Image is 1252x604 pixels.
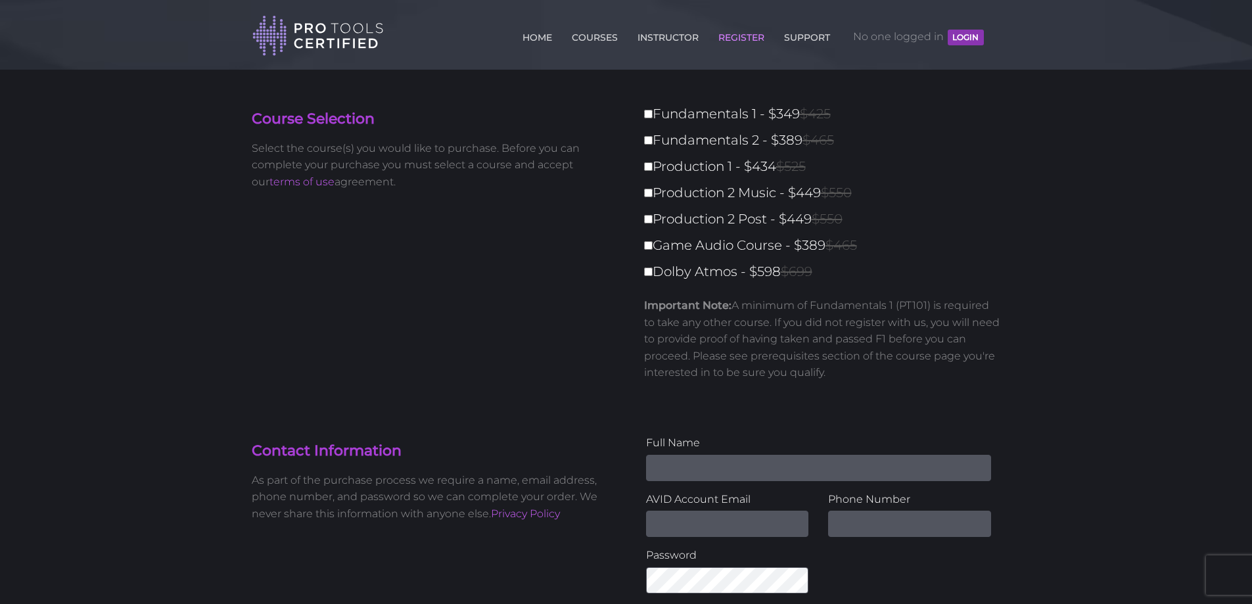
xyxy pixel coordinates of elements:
[252,140,616,191] p: Select the course(s) you would like to purchase. Before you can complete your purchase you must s...
[646,547,809,564] label: Password
[644,297,1001,381] p: A minimum of Fundamentals 1 (PT101) is required to take any other course. If you did not register...
[853,17,983,57] span: No one logged in
[568,24,621,45] a: COURSES
[644,110,653,118] input: Fundamentals 1 - $349$425
[644,136,653,145] input: Fundamentals 2 - $389$465
[269,175,335,188] a: terms of use
[519,24,555,45] a: HOME
[821,185,852,200] span: $550
[644,103,1009,126] label: Fundamentals 1 - $349
[800,106,831,122] span: $425
[644,299,731,312] strong: Important Note:
[644,155,1009,178] label: Production 1 - $434
[252,441,616,461] h4: Contact Information
[644,260,1009,283] label: Dolby Atmos - $598
[644,189,653,197] input: Production 2 Music - $449$550
[491,507,560,520] a: Privacy Policy
[776,158,806,174] span: $525
[252,472,616,523] p: As part of the purchase process we require a name, email address, phone number, and password so w...
[644,208,1009,231] label: Production 2 Post - $449
[252,14,384,57] img: Pro Tools Certified Logo
[644,267,653,276] input: Dolby Atmos - $598$699
[634,24,702,45] a: INSTRUCTOR
[644,129,1009,152] label: Fundamentals 2 - $389
[802,132,834,148] span: $465
[828,491,991,508] label: Phone Number
[644,234,1009,257] label: Game Audio Course - $389
[781,24,833,45] a: SUPPORT
[644,215,653,223] input: Production 2 Post - $449$550
[715,24,768,45] a: REGISTER
[948,30,983,45] button: LOGIN
[644,162,653,171] input: Production 1 - $434$525
[644,241,653,250] input: Game Audio Course - $389$465
[644,181,1009,204] label: Production 2 Music - $449
[252,109,616,129] h4: Course Selection
[781,264,812,279] span: $699
[646,434,991,452] label: Full Name
[646,491,809,508] label: AVID Account Email
[825,237,857,253] span: $465
[812,211,843,227] span: $550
